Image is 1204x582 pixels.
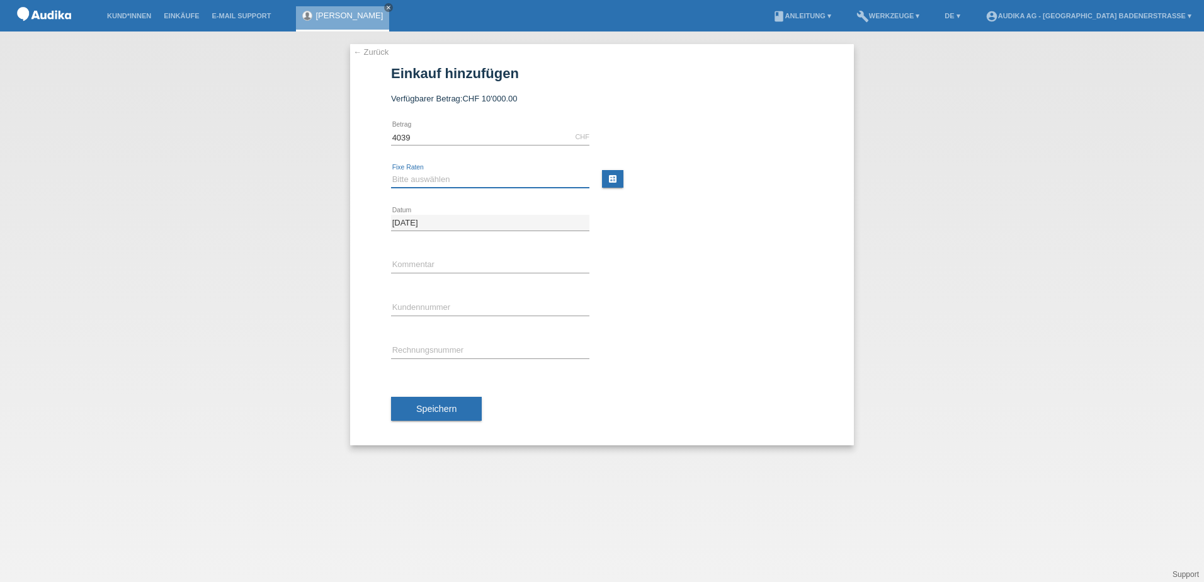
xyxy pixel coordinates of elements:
[157,12,205,20] a: Einkäufe
[766,12,838,20] a: bookAnleitung ▾
[385,4,392,11] i: close
[315,11,383,20] a: [PERSON_NAME]
[391,397,482,421] button: Speichern
[462,94,517,103] span: CHF 10'000.00
[391,66,813,81] h1: Einkauf hinzufügen
[101,12,157,20] a: Kund*innen
[206,12,278,20] a: E-Mail Support
[979,12,1198,20] a: account_circleAudika AG - [GEOGRAPHIC_DATA] Badenerstrasse ▾
[391,94,813,103] div: Verfügbarer Betrag:
[384,3,393,12] a: close
[13,25,76,34] a: POS — MF Group
[608,174,618,184] i: calculate
[856,10,869,23] i: build
[416,404,457,414] span: Speichern
[602,170,623,188] a: calculate
[1173,570,1199,579] a: Support
[985,10,998,23] i: account_circle
[938,12,966,20] a: DE ▾
[575,133,589,140] div: CHF
[850,12,926,20] a: buildWerkzeuge ▾
[773,10,785,23] i: book
[353,47,389,57] a: ← Zurück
